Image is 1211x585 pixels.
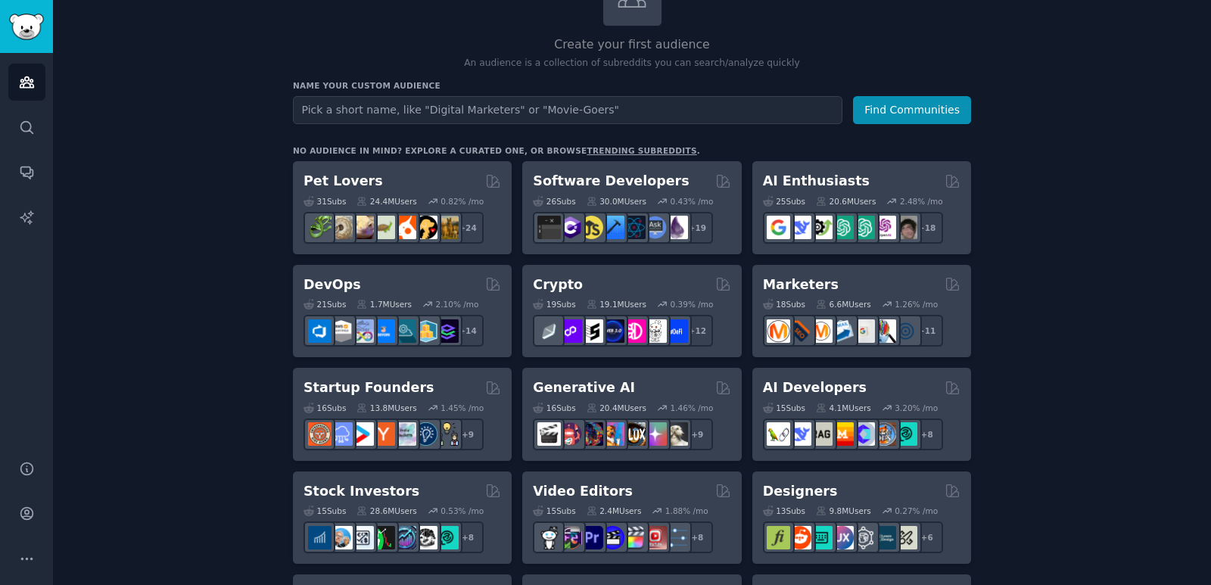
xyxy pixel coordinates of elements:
img: FluxAI [622,422,646,446]
div: 13.8M Users [356,403,416,413]
img: technicalanalysis [435,526,459,549]
img: dividends [308,526,332,549]
img: googleads [851,319,875,343]
div: 25 Sub s [763,196,805,207]
img: CryptoNews [643,319,667,343]
img: dogbreed [435,216,459,239]
h2: Software Developers [533,172,689,191]
div: + 12 [681,315,713,347]
div: 19.1M Users [587,299,646,310]
div: + 8 [452,521,484,553]
div: 1.46 % /mo [671,403,714,413]
img: typography [767,526,790,549]
div: + 8 [911,419,943,450]
div: 30.0M Users [587,196,646,207]
img: herpetology [308,216,332,239]
img: UI_Design [809,526,833,549]
img: Entrepreneurship [414,422,437,446]
img: Youtubevideo [643,526,667,549]
img: UX_Design [894,526,917,549]
img: web3 [601,319,624,343]
div: 16 Sub s [304,403,346,413]
div: 6.6M Users [816,299,871,310]
img: cockatiel [393,216,416,239]
img: ArtificalIntelligence [894,216,917,239]
img: UXDesign [830,526,854,549]
img: chatgpt_prompts_ [851,216,875,239]
img: AIDevelopersSociety [894,422,917,446]
img: StocksAndTrading [393,526,416,549]
div: 18 Sub s [763,299,805,310]
img: ycombinator [372,422,395,446]
h2: Create your first audience [293,36,971,54]
div: 20.6M Users [816,196,876,207]
div: 24.4M Users [356,196,416,207]
img: software [537,216,561,239]
div: + 19 [681,212,713,244]
div: 15 Sub s [533,506,575,516]
div: 19 Sub s [533,299,575,310]
img: DevOpsLinks [372,319,395,343]
img: SaaS [329,422,353,446]
img: logodesign [788,526,811,549]
img: elixir [665,216,688,239]
img: learndesign [873,526,896,549]
div: 1.88 % /mo [665,506,708,516]
img: deepdream [580,422,603,446]
img: OnlineMarketing [894,319,917,343]
div: 0.43 % /mo [671,196,714,207]
img: startup [350,422,374,446]
img: DeepSeek [788,422,811,446]
div: + 6 [911,521,943,553]
div: 0.27 % /mo [895,506,938,516]
h3: Name your custom audience [293,80,971,91]
div: + 11 [911,315,943,347]
div: 26 Sub s [533,196,575,207]
img: aivideo [537,422,561,446]
div: 0.39 % /mo [671,299,714,310]
img: editors [559,526,582,549]
img: ethstaker [580,319,603,343]
div: 21 Sub s [304,299,346,310]
img: azuredevops [308,319,332,343]
div: 2.48 % /mo [900,196,943,207]
img: learnjavascript [580,216,603,239]
img: VideoEditors [601,526,624,549]
h2: Marketers [763,275,839,294]
img: GummySearch logo [9,14,44,40]
img: AskComputerScience [643,216,667,239]
div: 2.10 % /mo [436,299,479,310]
a: trending subreddits [587,146,696,155]
img: GoogleGeminiAI [767,216,790,239]
div: 31 Sub s [304,196,346,207]
img: finalcutpro [622,526,646,549]
img: csharp [559,216,582,239]
p: An audience is a collection of subreddits you can search/analyze quickly [293,57,971,70]
img: platformengineering [393,319,416,343]
img: userexperience [851,526,875,549]
img: AWS_Certified_Experts [329,319,353,343]
img: indiehackers [393,422,416,446]
img: chatgpt_promptDesign [830,216,854,239]
img: AskMarketing [809,319,833,343]
img: llmops [873,422,896,446]
img: leopardgeckos [350,216,374,239]
img: ValueInvesting [329,526,353,549]
img: MistralAI [830,422,854,446]
h2: DevOps [304,275,361,294]
img: turtle [372,216,395,239]
img: EntrepreneurRideAlong [308,422,332,446]
div: 28.6M Users [356,506,416,516]
div: 13 Sub s [763,506,805,516]
h2: AI Enthusiasts [763,172,870,191]
div: + 9 [681,419,713,450]
img: OpenSourceAI [851,422,875,446]
div: 0.53 % /mo [441,506,484,516]
img: PetAdvice [414,216,437,239]
img: AItoolsCatalog [809,216,833,239]
div: 1.45 % /mo [441,403,484,413]
div: + 18 [911,212,943,244]
img: dalle2 [559,422,582,446]
h2: Crypto [533,275,583,294]
img: MarketingResearch [873,319,896,343]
